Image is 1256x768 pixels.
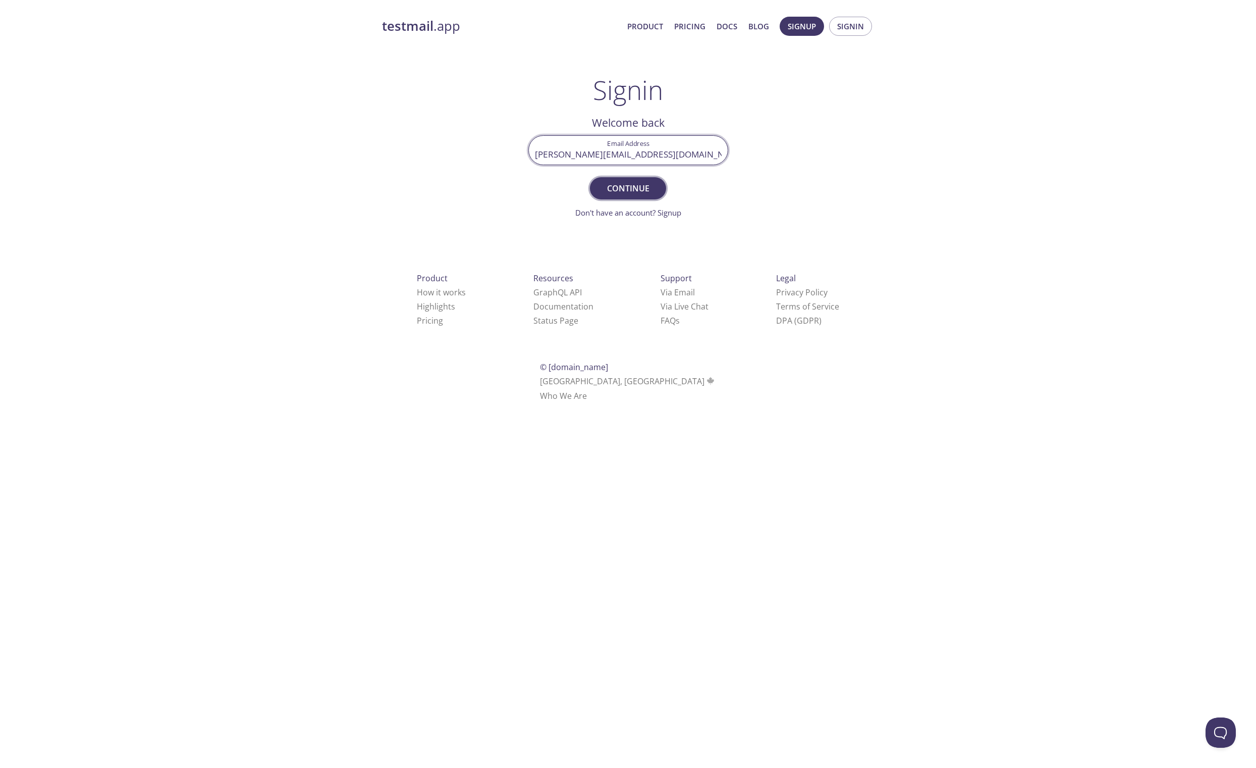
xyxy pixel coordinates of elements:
span: Legal [776,273,796,284]
span: © [DOMAIN_NAME] [540,362,608,373]
a: Highlights [417,301,455,312]
a: Via Live Chat [661,301,708,312]
span: Product [417,273,448,284]
span: s [676,315,680,326]
button: Signin [829,17,872,36]
a: FAQ [661,315,680,326]
a: Docs [717,20,737,33]
a: Product [627,20,663,33]
button: Continue [590,177,666,199]
a: Documentation [533,301,593,312]
button: Signup [780,17,824,36]
a: Status Page [533,315,578,326]
a: Don't have an account? Signup [575,208,681,218]
span: Signin [837,20,864,33]
span: Resources [533,273,573,284]
strong: testmail [382,17,433,35]
h1: Signin [593,75,663,105]
a: Pricing [674,20,705,33]
iframe: Help Scout Beacon - Open [1206,718,1236,748]
a: GraphQL API [533,287,582,298]
a: Blog [748,20,769,33]
a: testmail.app [382,18,619,35]
a: Privacy Policy [776,287,828,298]
a: DPA (GDPR) [776,315,822,326]
a: Terms of Service [776,301,839,312]
a: Who We Are [540,390,587,401]
span: Support [661,273,692,284]
a: Pricing [417,315,443,326]
a: Via Email [661,287,695,298]
h2: Welcome back [528,114,728,131]
a: How it works [417,287,466,298]
span: [GEOGRAPHIC_DATA], [GEOGRAPHIC_DATA] [540,376,716,387]
span: Continue [601,181,654,195]
span: Signup [788,20,816,33]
